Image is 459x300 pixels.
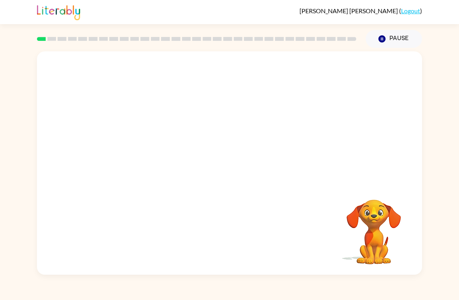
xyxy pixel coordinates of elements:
button: Pause [366,30,422,48]
div: ( ) [300,7,422,14]
a: Logout [401,7,420,14]
span: [PERSON_NAME] [PERSON_NAME] [300,7,399,14]
video: Your browser must support playing .mp4 files to use Literably. Please try using another browser. [335,188,413,265]
img: Literably [37,3,80,20]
